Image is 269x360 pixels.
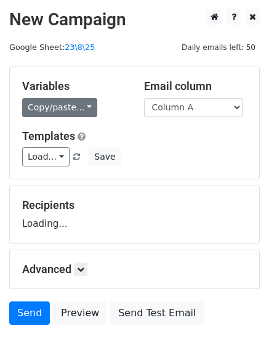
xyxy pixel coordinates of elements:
a: Send Test Email [110,301,204,325]
a: 23\8\25 [65,43,95,52]
button: Save [89,147,121,166]
h5: Recipients [22,198,247,212]
h5: Email column [144,80,247,93]
h2: New Campaign [9,9,260,30]
iframe: Chat Widget [207,301,269,360]
span: Daily emails left: 50 [177,41,260,54]
a: Send [9,301,50,325]
h5: Advanced [22,263,247,276]
a: Load... [22,147,70,166]
a: Templates [22,129,75,142]
div: Loading... [22,198,247,231]
small: Google Sheet: [9,43,95,52]
a: Copy/paste... [22,98,97,117]
a: Daily emails left: 50 [177,43,260,52]
a: Preview [53,301,107,325]
h5: Variables [22,80,126,93]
